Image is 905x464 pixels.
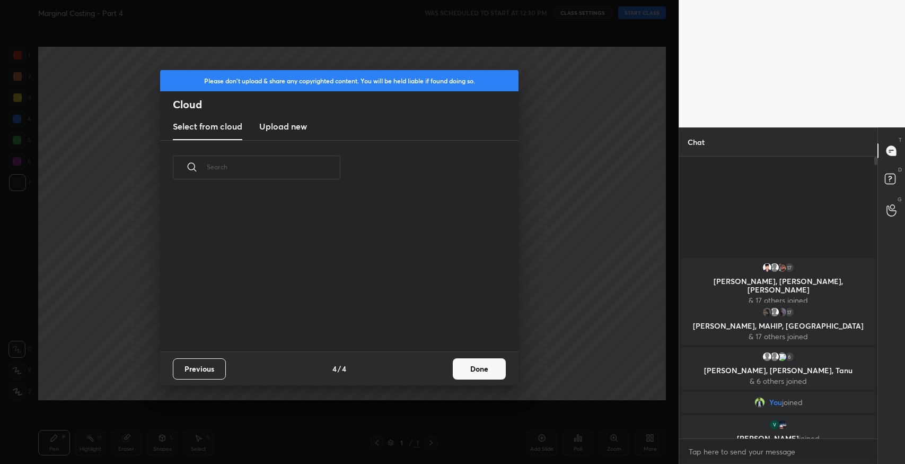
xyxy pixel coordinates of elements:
[688,366,868,375] p: [PERSON_NAME], [PERSON_NAME], Tanu
[762,351,772,362] img: default.png
[679,256,877,439] div: grid
[338,363,341,374] h4: /
[173,98,519,111] h2: Cloud
[754,397,765,408] img: fcc3dd17a7d24364a6f5f049f7d33ac3.jpg
[679,128,713,156] p: Chat
[769,419,780,430] img: 3
[769,398,782,407] span: You
[160,192,506,351] div: grid
[799,433,820,443] span: joined
[899,136,902,144] p: T
[784,307,795,317] div: 17
[688,277,868,294] p: [PERSON_NAME], [PERSON_NAME], [PERSON_NAME]
[769,351,780,362] img: default.png
[898,195,902,203] p: G
[784,262,795,273] div: 17
[769,307,780,317] img: default.png
[777,307,787,317] img: 775ceea94d154c35b98238d238d3d3f5.jpg
[332,363,337,374] h4: 4
[173,358,226,380] button: Previous
[898,166,902,174] p: D
[160,70,519,91] div: Please don't upload & share any copyrighted content. You will be held liable if found doing so.
[688,434,868,443] p: [PERSON_NAME]
[342,363,346,374] h4: 4
[784,351,795,362] div: 6
[762,262,772,273] img: 3
[777,351,787,362] img: 3
[688,322,868,330] p: [PERSON_NAME], MAHIP, [GEOGRAPHIC_DATA]
[769,262,780,273] img: default.png
[777,419,787,430] img: b78c1e6291a24dfe8dbe3f807b6f4341.jpg
[782,398,803,407] span: joined
[259,120,307,133] h3: Upload new
[688,377,868,385] p: & 6 others joined
[173,120,242,133] h3: Select from cloud
[688,332,868,341] p: & 17 others joined
[688,296,868,305] p: & 17 others joined
[207,144,340,190] input: Search
[762,307,772,317] img: ca14fce22edc4d73b59e2020574de960.jpg
[453,358,506,380] button: Done
[777,262,787,273] img: 4cad018f99ff4da89a9f1a33bb8de283.jpg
